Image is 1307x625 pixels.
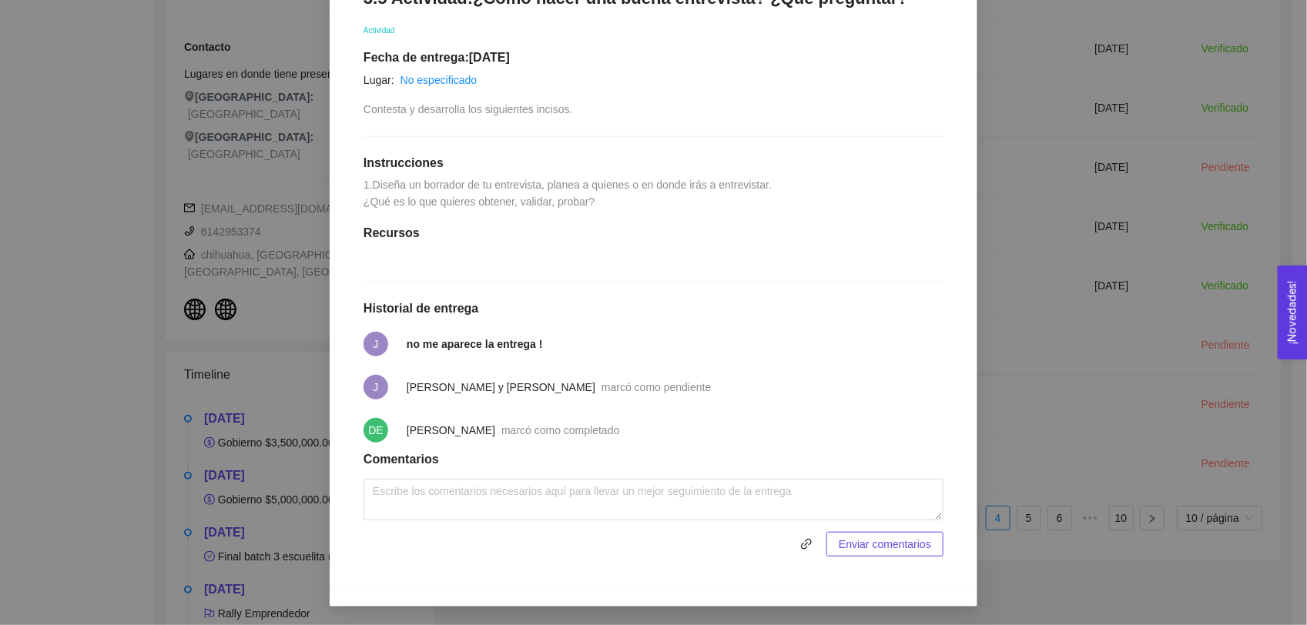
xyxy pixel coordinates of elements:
[794,532,819,556] button: link
[364,103,573,115] span: Contesta y desarrolla los siguientes incisos.
[364,452,943,467] h1: Comentarios
[602,381,711,393] span: marcó como pendiente
[368,418,383,443] span: DE
[364,226,943,241] h1: Recursos
[400,74,478,86] a: No especificado
[826,532,943,556] button: Enviar comentarios
[407,424,495,436] span: [PERSON_NAME]
[364,155,943,171] h1: Instrucciones
[364,179,775,208] span: 1.Diseña un borrador de tu entrevista, planea a quienes o en donde irás a entrevistar. ¿Qué es lo...
[374,332,379,356] span: J
[364,72,394,89] article: Lugar:
[501,424,619,436] span: marcó como completado
[795,538,818,550] span: link
[407,381,595,393] span: [PERSON_NAME] y [PERSON_NAME]
[1278,266,1307,359] button: Open Feedback Widget
[374,375,379,399] span: J
[364,50,943,65] h1: Fecha de entrega: [DATE]
[364,26,395,35] span: Actividad
[794,538,819,550] span: link
[364,301,943,316] h1: Historial de entrega
[839,536,931,553] span: Enviar comentarios
[407,338,543,350] strong: no me aparece la entrega !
